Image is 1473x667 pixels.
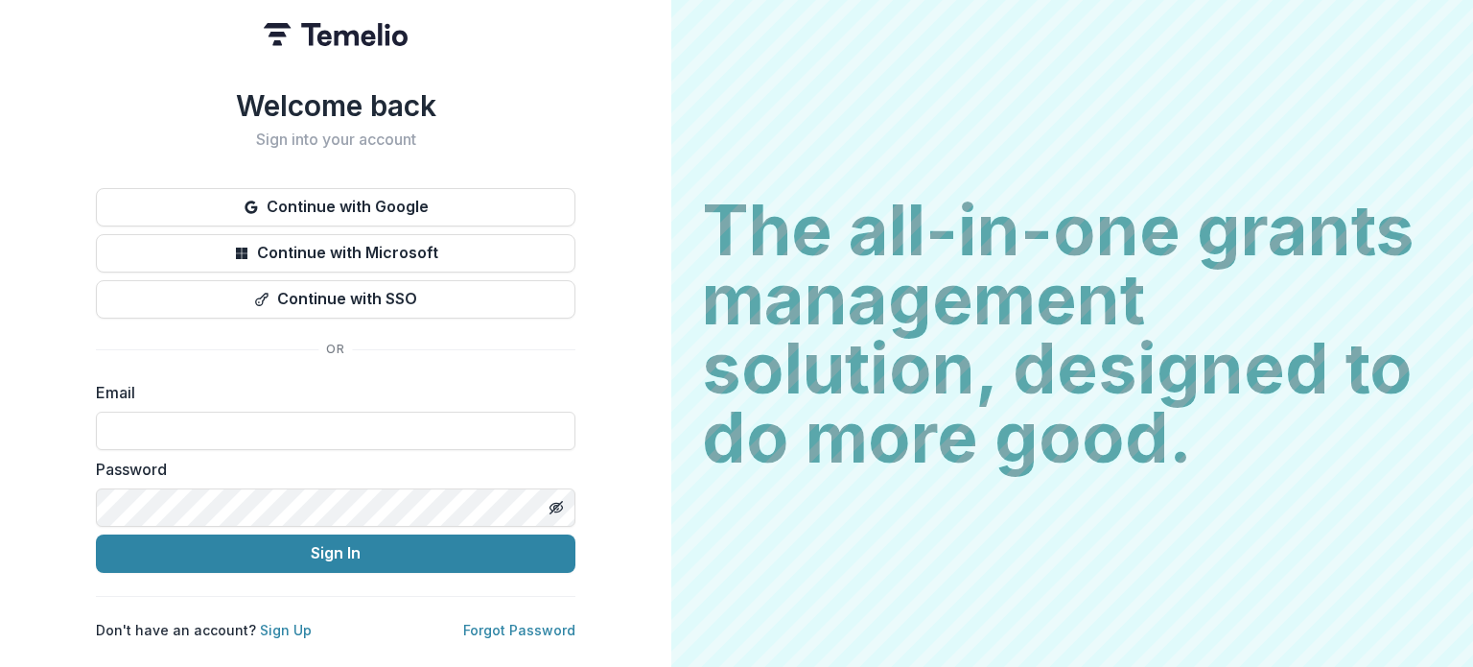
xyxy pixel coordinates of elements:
[96,458,564,481] label: Password
[463,622,575,638] a: Forgot Password
[96,131,575,149] h2: Sign into your account
[260,622,312,638] a: Sign Up
[96,88,575,123] h1: Welcome back
[96,188,575,226] button: Continue with Google
[541,492,572,523] button: Toggle password visibility
[96,280,575,319] button: Continue with SSO
[96,234,575,273] button: Continue with Microsoft
[264,23,408,46] img: Temelio
[96,620,312,640] p: Don't have an account?
[96,535,575,573] button: Sign In
[96,381,564,404] label: Email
